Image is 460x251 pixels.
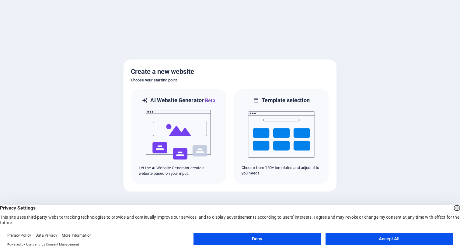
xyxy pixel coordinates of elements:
[234,89,329,184] div: Template selectionChoose from 150+ templates and adjust it to you needs.
[131,67,329,77] h5: Create a new website
[131,89,226,184] div: AI Website GeneratorBetaaiLet the AI Website Generator create a website based on your input.
[262,97,309,104] h6: Template selection
[242,165,321,176] p: Choose from 150+ templates and adjust it to you needs.
[139,165,218,176] p: Let the AI Website Generator create a website based on your input.
[204,98,215,103] span: Beta
[150,97,215,104] h6: AI Website Generator
[145,104,212,165] img: ai
[131,77,329,84] h6: Choose your starting point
